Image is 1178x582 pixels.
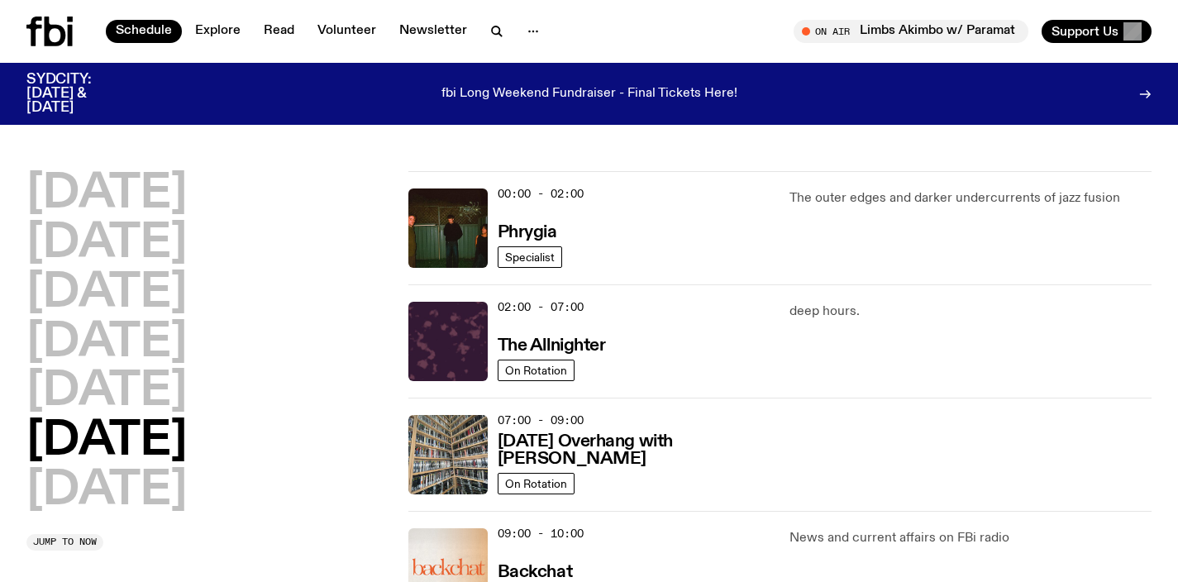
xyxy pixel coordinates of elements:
a: Volunteer [308,20,386,43]
a: The Allnighter [498,334,606,355]
button: [DATE] [26,320,187,366]
p: The outer edges and darker undercurrents of jazz fusion [789,188,1152,208]
a: On Rotation [498,473,575,494]
h3: SYDCITY: [DATE] & [DATE] [26,73,132,115]
a: Newsletter [389,20,477,43]
a: Read [254,20,304,43]
button: [DATE] [26,270,187,317]
button: Support Us [1042,20,1152,43]
button: Jump to now [26,534,103,551]
button: [DATE] [26,369,187,415]
span: Support Us [1052,24,1118,39]
h3: [DATE] Overhang with [PERSON_NAME] [498,433,770,468]
a: Phrygia [498,221,557,241]
button: [DATE] [26,221,187,267]
button: [DATE] [26,418,187,465]
span: On Rotation [505,365,567,377]
span: 02:00 - 07:00 [498,299,584,315]
h3: Phrygia [498,224,557,241]
span: On Rotation [505,478,567,490]
span: Specialist [505,251,555,264]
img: A corner shot of the fbi music library [408,415,488,494]
h3: The Allnighter [498,337,606,355]
button: [DATE] [26,171,187,217]
button: On AirLimbs Akimbo w/ Paramat [794,20,1028,43]
a: On Rotation [498,360,575,381]
span: 00:00 - 02:00 [498,186,584,202]
a: Specialist [498,246,562,268]
a: [DATE] Overhang with [PERSON_NAME] [498,430,770,468]
p: fbi Long Weekend Fundraiser - Final Tickets Here! [441,87,737,102]
button: [DATE] [26,468,187,514]
a: Schedule [106,20,182,43]
img: A greeny-grainy film photo of Bela, John and Bindi at night. They are standing in a backyard on g... [408,188,488,268]
span: 07:00 - 09:00 [498,413,584,428]
p: deep hours. [789,302,1152,322]
span: Jump to now [33,537,97,546]
h3: Backchat [498,564,572,581]
span: 09:00 - 10:00 [498,526,584,541]
p: News and current affairs on FBi radio [789,528,1152,548]
a: Explore [185,20,250,43]
a: Backchat [498,561,572,581]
